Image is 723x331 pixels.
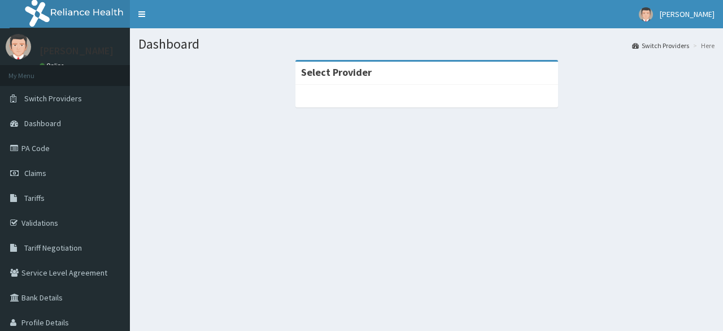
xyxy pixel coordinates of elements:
li: Here [690,41,715,50]
span: Tariff Negotiation [24,243,82,253]
img: User Image [639,7,653,22]
strong: Select Provider [301,66,372,79]
a: Online [40,62,67,70]
span: [PERSON_NAME] [660,9,715,19]
span: Tariffs [24,193,45,203]
img: User Image [6,34,31,59]
span: Claims [24,168,46,178]
a: Switch Providers [632,41,689,50]
p: [PERSON_NAME] [40,46,114,56]
span: Switch Providers [24,93,82,104]
span: Dashboard [24,118,61,128]
h1: Dashboard [138,37,715,51]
